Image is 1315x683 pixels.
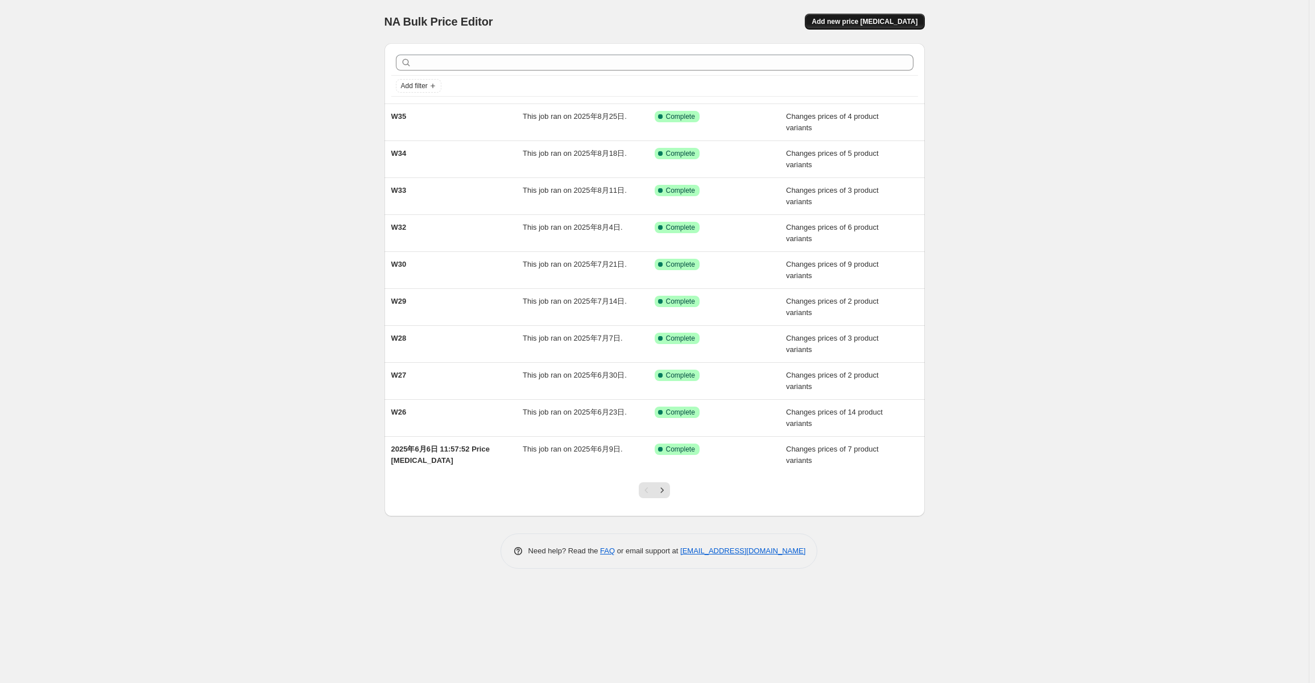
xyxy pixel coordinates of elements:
[786,445,879,465] span: Changes prices of 7 product variants
[639,482,670,498] nav: Pagination
[523,149,627,158] span: This job ran on 2025年8月18日.
[391,408,407,416] span: W26
[666,260,695,269] span: Complete
[523,260,627,268] span: This job ran on 2025年7月21日.
[523,445,623,453] span: This job ran on 2025年6月9日.
[786,223,879,243] span: Changes prices of 6 product variants
[654,482,670,498] button: Next
[396,79,441,93] button: Add filter
[523,223,623,231] span: This job ran on 2025年8月4日.
[666,149,695,158] span: Complete
[391,371,407,379] span: W27
[600,547,615,555] a: FAQ
[666,445,695,454] span: Complete
[523,112,627,121] span: This job ran on 2025年8月25日.
[391,223,407,231] span: W32
[666,297,695,306] span: Complete
[523,334,623,342] span: This job ran on 2025年7月7日.
[666,223,695,232] span: Complete
[391,149,407,158] span: W34
[666,334,695,343] span: Complete
[391,260,407,268] span: W30
[666,371,695,380] span: Complete
[384,15,493,28] span: NA Bulk Price Editor
[615,547,680,555] span: or email support at
[523,297,627,305] span: This job ran on 2025年7月14日.
[523,371,627,379] span: This job ran on 2025年6月30日.
[786,186,879,206] span: Changes prices of 3 product variants
[523,186,627,194] span: This job ran on 2025年8月11日.
[391,334,407,342] span: W28
[401,81,428,90] span: Add filter
[523,408,627,416] span: This job ran on 2025年6月23日.
[666,408,695,417] span: Complete
[666,112,695,121] span: Complete
[391,186,407,194] span: W33
[528,547,601,555] span: Need help? Read the
[391,297,407,305] span: W29
[786,260,879,280] span: Changes prices of 9 product variants
[786,149,879,169] span: Changes prices of 5 product variants
[666,186,695,195] span: Complete
[391,445,490,465] span: 2025年6月6日 11:57:52 Price [MEDICAL_DATA]
[786,371,879,391] span: Changes prices of 2 product variants
[805,14,924,30] button: Add new price [MEDICAL_DATA]
[680,547,805,555] a: [EMAIL_ADDRESS][DOMAIN_NAME]
[786,408,883,428] span: Changes prices of 14 product variants
[786,112,879,132] span: Changes prices of 4 product variants
[786,297,879,317] span: Changes prices of 2 product variants
[786,334,879,354] span: Changes prices of 3 product variants
[391,112,407,121] span: W35
[812,17,917,26] span: Add new price [MEDICAL_DATA]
